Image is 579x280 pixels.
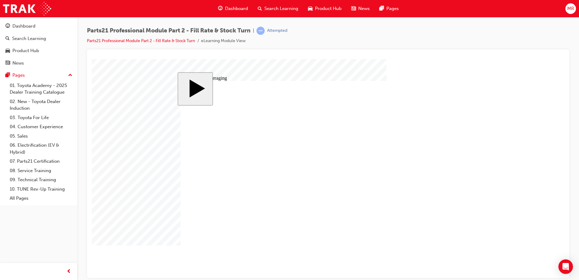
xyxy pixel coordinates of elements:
[253,27,254,34] span: |
[375,2,404,15] a: pages-iconPages
[7,113,75,122] a: 03. Toyota For Life
[2,45,75,56] a: Product Hub
[225,5,248,12] span: Dashboard
[256,27,265,35] span: learningRecordVerb_ATTEMPT-icon
[565,3,576,14] button: MR
[87,27,250,34] span: Parts21 Professional Module Part 2 - Fill Rate & Stock Turn
[7,81,75,97] a: 01. Toyota Academy - 2025 Dealer Training Catalogue
[87,38,195,43] a: Parts21 Professional Module Part 2 - Fill Rate & Stock Turn
[3,2,51,15] img: Trak
[2,58,75,69] a: News
[2,70,75,81] button: Pages
[12,72,25,79] div: Pages
[7,175,75,185] a: 09. Technical Training
[358,5,370,12] span: News
[7,185,75,194] a: 10. TUNE Rev-Up Training
[253,2,303,15] a: search-iconSearch Learning
[2,33,75,44] a: Search Learning
[308,5,313,12] span: car-icon
[386,5,399,12] span: Pages
[5,48,10,54] span: car-icon
[12,23,35,30] div: Dashboard
[346,2,375,15] a: news-iconNews
[7,194,75,203] a: All Pages
[12,60,24,67] div: News
[2,19,75,70] button: DashboardSearch LearningProduct HubNews
[5,73,10,78] span: pages-icon
[2,21,75,32] a: Dashboard
[315,5,342,12] span: Product Hub
[303,2,346,15] a: car-iconProduct Hub
[12,47,39,54] div: Product Hub
[213,2,253,15] a: guage-iconDashboard
[264,5,298,12] span: Search Learning
[267,28,287,34] div: Attempted
[7,132,75,141] a: 05. Sales
[258,5,262,12] span: search-icon
[86,13,121,46] button: Start
[567,5,574,12] span: MR
[7,157,75,166] a: 07. Parts21 Certification
[558,259,573,274] div: Open Intercom Messenger
[7,141,75,157] a: 06. Electrification (EV & Hybrid)
[12,35,46,42] div: Search Learning
[218,5,223,12] span: guage-icon
[7,166,75,175] a: 08. Service Training
[351,5,356,12] span: news-icon
[5,36,10,42] span: search-icon
[5,61,10,66] span: news-icon
[67,268,71,275] span: prev-icon
[86,13,387,206] div: Parts 21 Cluster 2 Start Course
[379,5,384,12] span: pages-icon
[201,38,246,45] li: eLearning Module View
[68,72,72,79] span: up-icon
[5,24,10,29] span: guage-icon
[7,122,75,132] a: 04. Customer Experience
[7,97,75,113] a: 02. New - Toyota Dealer Induction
